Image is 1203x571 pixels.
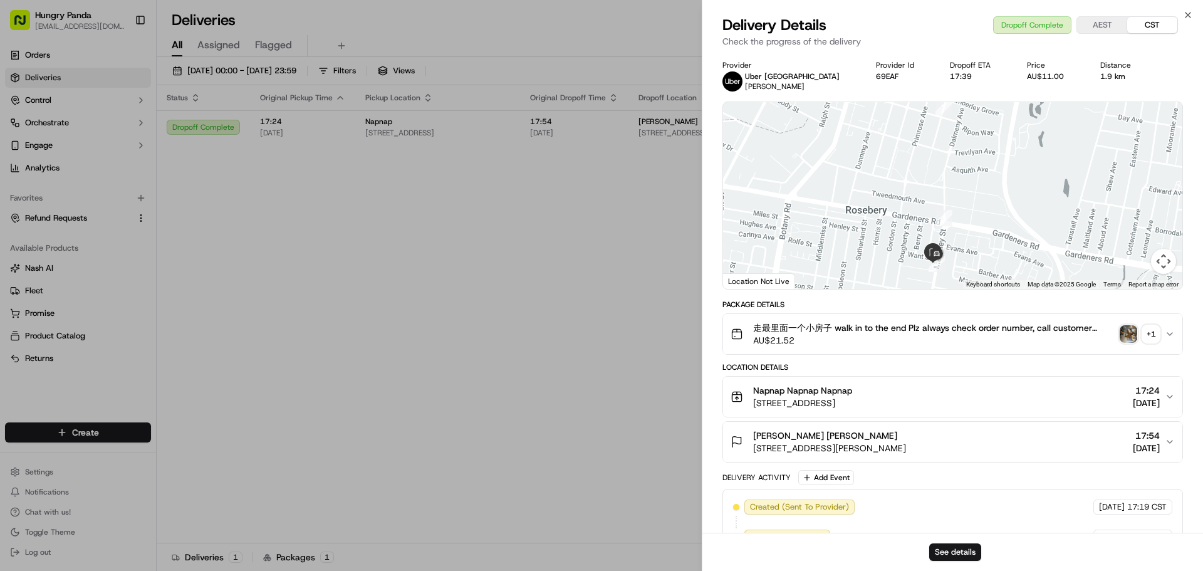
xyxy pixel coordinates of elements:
[25,229,35,239] img: 1736555255976-a54dd68f-1ca7-489b-9aae-adbdc363a1c4
[25,280,96,293] span: Knowledge Base
[723,273,795,289] div: Location Not Live
[753,384,852,397] span: Napnap Napnap Napnap
[753,322,1115,334] span: 走最里面一个小房子 walk in to the end Plz always check order number, call customer when you arrive, any de...
[125,311,152,320] span: Pylon
[1099,532,1125,543] span: [DATE]
[1133,397,1160,409] span: [DATE]
[118,280,201,293] span: API Documentation
[1077,17,1127,33] button: AEST
[750,501,849,513] span: Created (Sent To Provider)
[1128,281,1179,288] a: Report a map error
[104,228,108,238] span: •
[745,71,840,81] p: Uber [GEOGRAPHIC_DATA]
[56,132,172,142] div: We're available if you need us!
[213,123,228,139] button: Start new chat
[753,442,906,454] span: [STREET_ADDRESS][PERSON_NAME]
[726,273,768,289] img: Google
[723,314,1182,354] button: 走最里面一个小房子 walk in to the end Plz always check order number, call customer when you arrive, any de...
[750,532,825,543] span: Not Assigned Driver
[13,50,228,70] p: Welcome 👋
[1151,249,1176,274] button: Map camera controls
[48,194,78,204] span: 9月17日
[723,422,1182,462] button: [PERSON_NAME] [PERSON_NAME][STREET_ADDRESS][PERSON_NAME]17:54[DATE]
[876,60,930,70] div: Provider Id
[13,120,35,142] img: 1736555255976-a54dd68f-1ca7-489b-9aae-adbdc363a1c4
[876,71,898,81] button: 69EAF
[753,334,1115,347] span: AU$21.52
[56,120,206,132] div: Start new chat
[1120,325,1137,343] img: photo_proof_of_pickup image
[722,60,856,70] div: Provider
[1127,501,1167,513] span: 17:19 CST
[722,35,1183,48] p: Check the progress of the delivery
[950,71,1007,81] div: 17:39
[722,473,791,483] div: Delivery Activity
[1103,281,1121,288] a: Terms (opens in new tab)
[13,13,38,38] img: Nash
[722,300,1183,310] div: Package Details
[722,71,742,92] img: uber-new-logo.jpeg
[13,216,33,236] img: Asif Zaman Khan
[88,310,152,320] a: Powered byPylon
[1120,325,1160,343] button: photo_proof_of_pickup image+1
[106,281,116,291] div: 💻
[13,281,23,291] div: 📗
[753,397,852,409] span: [STREET_ADDRESS]
[1133,429,1160,442] span: 17:54
[722,15,826,35] span: Delivery Details
[194,160,228,175] button: See all
[723,377,1182,417] button: Napnap Napnap Napnap[STREET_ADDRESS]17:24[DATE]
[1099,501,1125,513] span: [DATE]
[1142,325,1160,343] div: + 1
[41,194,46,204] span: •
[1100,60,1147,70] div: Distance
[929,543,981,561] button: See details
[1100,71,1147,81] div: 1.9 km
[8,275,101,298] a: 📗Knowledge Base
[1127,532,1167,543] span: 17:19 CST
[1127,17,1177,33] button: CST
[39,228,102,238] span: [PERSON_NAME]
[111,228,140,238] span: 8月27日
[1027,71,1080,81] div: AU$11.00
[745,81,805,92] span: [PERSON_NAME]
[1133,384,1160,397] span: 17:24
[101,275,206,298] a: 💻API Documentation
[753,429,897,442] span: [PERSON_NAME] [PERSON_NAME]
[798,470,854,485] button: Add Event
[1133,442,1160,454] span: [DATE]
[722,362,1183,372] div: Location Details
[1027,60,1080,70] div: Price
[950,60,1007,70] div: Dropoff ETA
[935,100,952,116] div: 7
[1028,281,1096,288] span: Map data ©2025 Google
[26,120,49,142] img: 4281594248423_2fcf9dad9f2a874258b8_72.png
[966,280,1020,289] button: Keyboard shortcuts
[726,273,768,289] a: Open this area in Google Maps (opens a new window)
[936,210,952,226] div: 8
[33,81,226,94] input: Got a question? Start typing here...
[13,163,84,173] div: Past conversations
